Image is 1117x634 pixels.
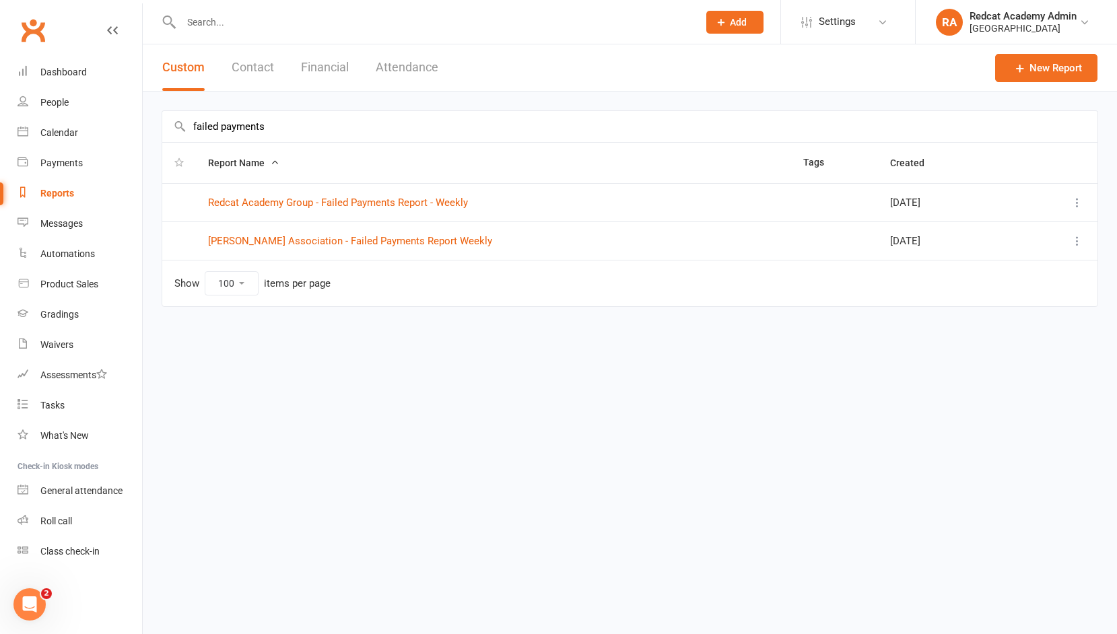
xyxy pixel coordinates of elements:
div: Assessments [40,369,107,380]
input: Search by name [162,111,1097,142]
input: Search... [177,13,689,32]
button: Contact [232,44,274,91]
div: RA [936,9,963,36]
a: Gradings [18,300,142,330]
div: Class check-in [40,546,100,557]
a: Tasks [18,390,142,421]
a: What's New [18,421,142,451]
a: Calendar [18,118,142,148]
button: Created [890,155,939,171]
button: Attendance [376,44,438,91]
div: Waivers [40,339,73,350]
td: [DATE] [878,221,1019,260]
div: Calendar [40,127,78,138]
div: Automations [40,248,95,259]
a: [PERSON_NAME] Association - Failed Payments Report Weekly [208,235,492,247]
a: Product Sales [18,269,142,300]
a: Reports [18,178,142,209]
div: Roll call [40,516,72,526]
span: Created [890,157,939,168]
div: General attendance [40,485,123,496]
a: Automations [18,239,142,269]
td: [DATE] [878,183,1019,221]
div: [GEOGRAPHIC_DATA] [970,22,1077,34]
div: Redcat Academy Admin [970,10,1077,22]
a: Payments [18,148,142,178]
a: Clubworx [16,13,50,47]
a: General attendance kiosk mode [18,476,142,506]
div: People [40,97,69,108]
button: Financial [301,44,349,91]
a: Class kiosk mode [18,536,142,567]
div: Product Sales [40,279,98,289]
div: What's New [40,430,89,441]
div: Messages [40,218,83,229]
button: Report Name [208,155,279,171]
a: Waivers [18,330,142,360]
div: Gradings [40,309,79,320]
a: Messages [18,209,142,239]
div: Tasks [40,400,65,411]
button: Add [706,11,764,34]
a: New Report [995,54,1097,82]
a: Assessments [18,360,142,390]
a: Roll call [18,506,142,536]
span: Add [730,17,747,28]
div: Show [174,271,331,295]
div: Dashboard [40,67,87,77]
div: Payments [40,157,83,168]
iframe: Intercom live chat [13,588,46,621]
button: Custom [162,44,205,91]
span: 2 [41,588,52,599]
div: Reports [40,188,74,199]
span: Settings [819,7,856,37]
span: Report Name [208,157,279,168]
a: Redcat Academy Group - Failed Payments Report - Weekly [208,197,468,209]
a: People [18,87,142,118]
th: Tags [791,143,878,183]
a: Dashboard [18,57,142,87]
div: items per page [264,278,331,289]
